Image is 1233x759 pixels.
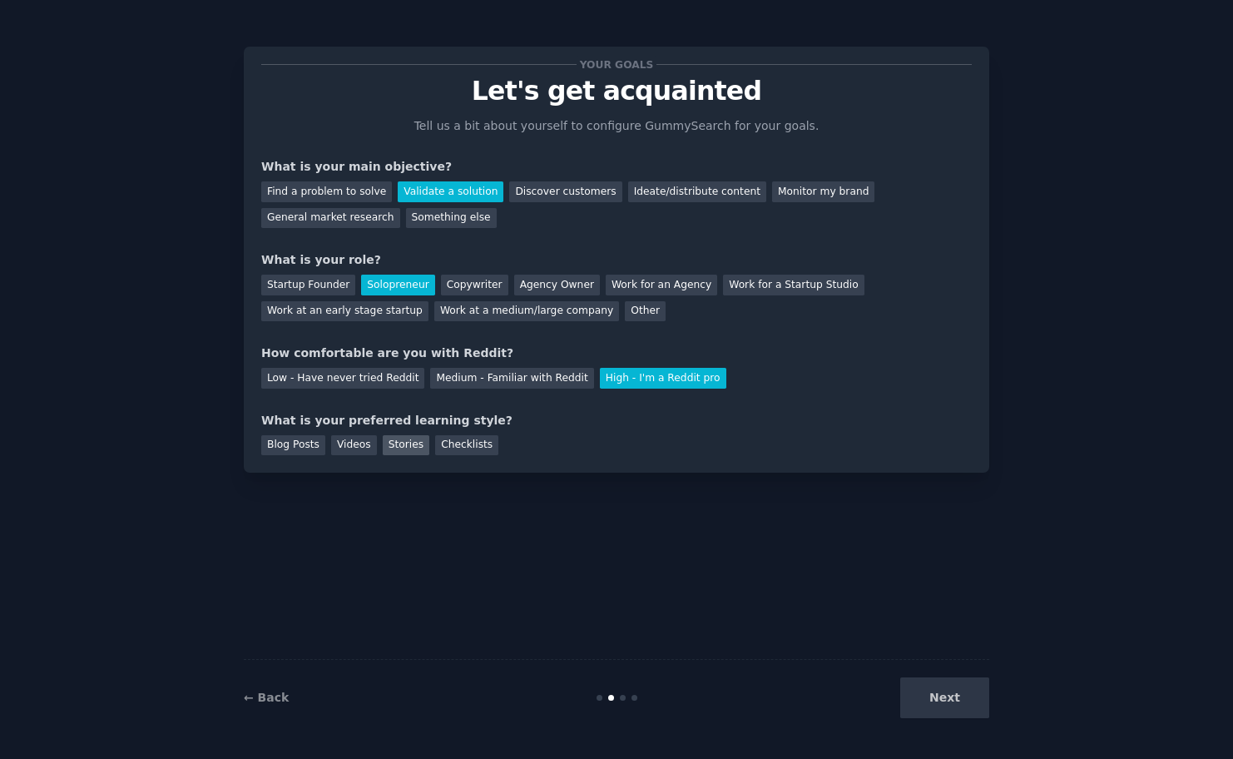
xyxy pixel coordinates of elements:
div: What is your preferred learning style? [261,412,972,429]
p: Let's get acquainted [261,77,972,106]
span: Your goals [577,56,656,73]
div: How comfortable are you with Reddit? [261,345,972,362]
div: Solopreneur [361,275,434,295]
div: Videos [331,435,377,456]
div: Copywriter [441,275,508,295]
p: Tell us a bit about yourself to configure GummySearch for your goals. [407,117,826,135]
div: General market research [261,208,400,229]
div: Startup Founder [261,275,355,295]
div: Other [625,301,666,322]
div: What is your main objective? [261,158,972,176]
div: Stories [383,435,429,456]
div: Agency Owner [514,275,600,295]
div: Medium - Familiar with Reddit [430,368,593,389]
div: Work for an Agency [606,275,717,295]
div: High - I'm a Reddit pro [600,368,726,389]
a: ← Back [244,691,289,704]
div: Work at an early stage startup [261,301,428,322]
div: Blog Posts [261,435,325,456]
div: Low - Have never tried Reddit [261,368,424,389]
div: Find a problem to solve [261,181,392,202]
div: Work at a medium/large company [434,301,619,322]
div: Checklists [435,435,498,456]
div: Validate a solution [398,181,503,202]
div: Monitor my brand [772,181,874,202]
div: Something else [406,208,497,229]
div: Discover customers [509,181,621,202]
div: What is your role? [261,251,972,269]
div: Ideate/distribute content [628,181,766,202]
div: Work for a Startup Studio [723,275,864,295]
